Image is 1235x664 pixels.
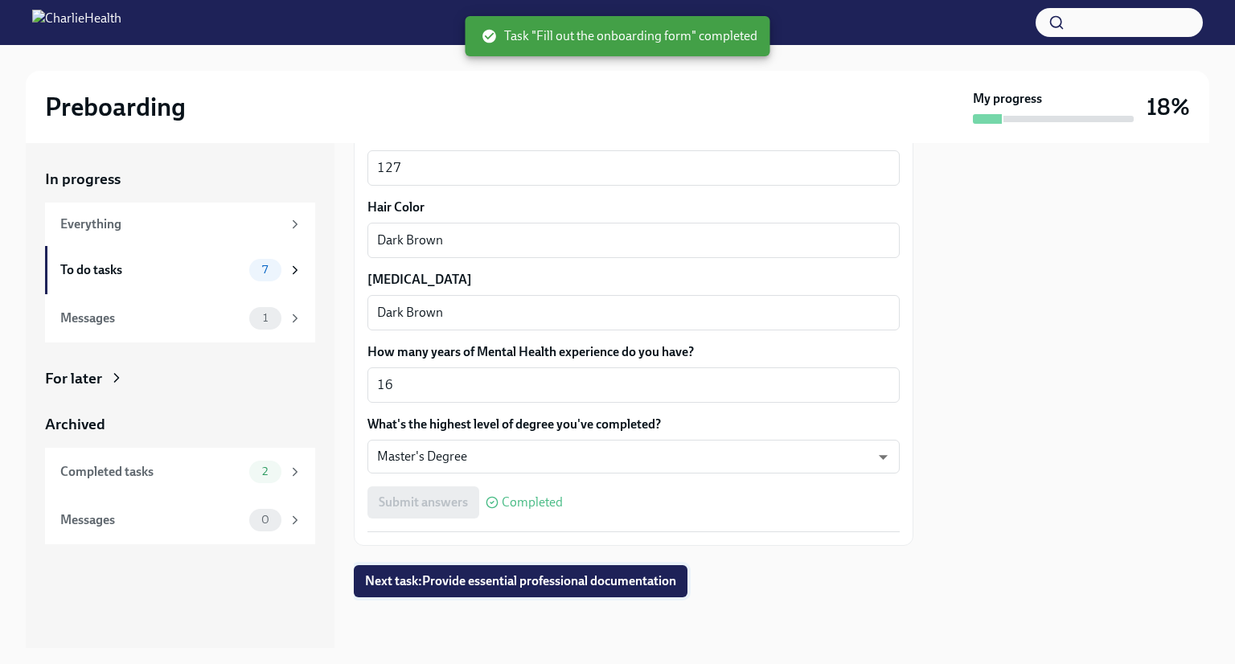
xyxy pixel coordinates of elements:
[60,511,243,529] div: Messages
[45,496,315,544] a: Messages0
[973,90,1042,108] strong: My progress
[45,246,315,294] a: To do tasks7
[45,203,315,246] a: Everything
[45,368,315,389] a: For later
[60,309,243,327] div: Messages
[45,414,315,435] a: Archived
[60,463,243,481] div: Completed tasks
[377,303,890,322] textarea: Dark Brown
[45,368,102,389] div: For later
[45,294,315,342] a: Messages1
[60,215,281,233] div: Everything
[252,465,277,478] span: 2
[367,343,900,361] label: How many years of Mental Health experience do you have?
[365,573,676,589] span: Next task : Provide essential professional documentation
[60,261,243,279] div: To do tasks
[45,91,186,123] h2: Preboarding
[367,199,900,216] label: Hair Color
[45,169,315,190] a: In progress
[377,158,890,178] textarea: 127
[45,448,315,496] a: Completed tasks2
[482,27,757,45] span: Task "Fill out the onboarding form" completed
[367,440,900,473] div: Master's Degree
[253,312,277,324] span: 1
[252,264,277,276] span: 7
[502,496,563,509] span: Completed
[1147,92,1190,121] h3: 18%
[367,416,900,433] label: What's the highest level of degree you've completed?
[32,10,121,35] img: CharlieHealth
[252,514,279,526] span: 0
[367,271,900,289] label: [MEDICAL_DATA]
[377,375,890,395] textarea: 16
[377,231,890,250] textarea: Dark Brown
[354,565,687,597] button: Next task:Provide essential professional documentation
